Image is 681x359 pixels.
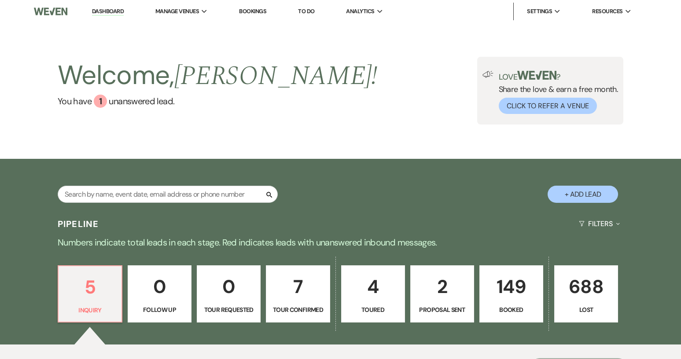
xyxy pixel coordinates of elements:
[94,95,107,108] div: 1
[272,305,324,315] p: Tour Confirmed
[347,272,399,301] p: 4
[58,95,378,108] a: You have 1 unanswered lead.
[517,71,556,80] img: weven-logo-green.svg
[410,265,474,322] a: 2Proposal Sent
[128,265,191,322] a: 0Follow Up
[479,265,543,322] a: 149Booked
[560,272,612,301] p: 688
[298,7,314,15] a: To Do
[485,272,537,301] p: 149
[155,7,199,16] span: Manage Venues
[58,265,122,322] a: 5Inquiry
[346,7,374,16] span: Analytics
[64,305,116,315] p: Inquiry
[485,305,537,315] p: Booked
[64,272,116,302] p: 5
[174,56,378,96] span: [PERSON_NAME] !
[34,2,67,21] img: Weven Logo
[133,305,186,315] p: Follow Up
[347,305,399,315] p: Toured
[272,272,324,301] p: 7
[416,305,468,315] p: Proposal Sent
[499,71,618,81] p: Love ?
[239,7,266,15] a: Bookings
[202,272,255,301] p: 0
[133,272,186,301] p: 0
[548,186,618,203] button: + Add Lead
[482,71,493,78] img: loud-speaker-illustration.svg
[24,235,658,249] p: Numbers indicate total leads in each stage. Red indicates leads with unanswered inbound messages.
[58,57,378,95] h2: Welcome,
[58,218,99,230] h3: Pipeline
[499,98,597,114] button: Click to Refer a Venue
[575,212,623,235] button: Filters
[58,186,278,203] input: Search by name, event date, email address or phone number
[554,265,618,322] a: 688Lost
[341,265,405,322] a: 4Toured
[592,7,622,16] span: Resources
[266,265,330,322] a: 7Tour Confirmed
[527,7,552,16] span: Settings
[493,71,618,114] div: Share the love & earn a free month.
[197,265,261,322] a: 0Tour Requested
[202,305,255,315] p: Tour Requested
[560,305,612,315] p: Lost
[416,272,468,301] p: 2
[92,7,124,16] a: Dashboard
